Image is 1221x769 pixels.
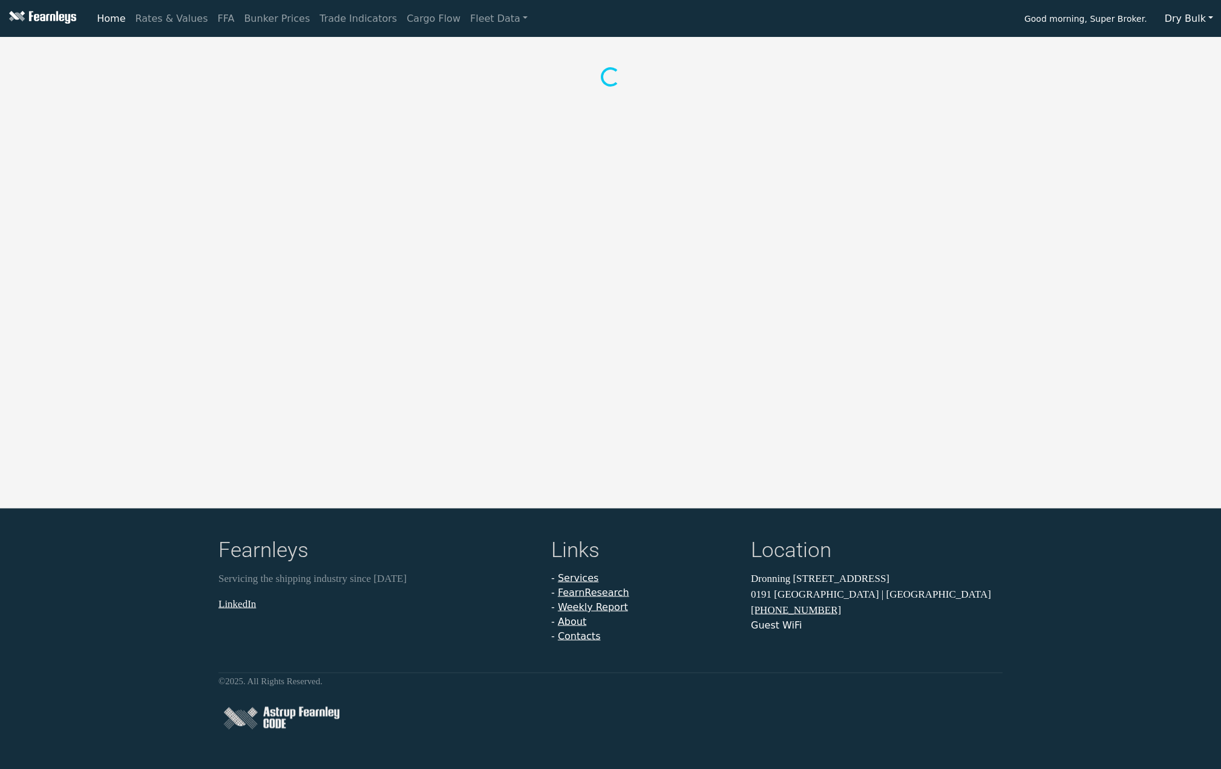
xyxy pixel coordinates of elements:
[551,586,736,600] li: -
[751,604,841,616] a: [PHONE_NUMBER]
[1157,7,1221,30] button: Dry Bulk
[402,7,465,31] a: Cargo Flow
[218,571,537,587] p: Servicing the shipping industry since [DATE]
[751,586,1003,602] p: 0191 [GEOGRAPHIC_DATA] | [GEOGRAPHIC_DATA]
[213,7,240,31] a: FFA
[551,615,736,629] li: -
[218,676,322,686] small: © 2025 . All Rights Reserved.
[558,630,601,642] a: Contacts
[315,7,402,31] a: Trade Indicators
[6,11,76,26] img: Fearnleys Logo
[751,571,1003,587] p: Dronning [STREET_ADDRESS]
[558,572,598,584] a: Services
[558,601,628,613] a: Weekly Report
[218,538,537,566] h4: Fearnleys
[465,7,532,31] a: Fleet Data
[551,571,736,586] li: -
[558,587,629,598] a: FearnResearch
[551,538,736,566] h4: Links
[751,618,802,633] button: Guest WiFi
[239,7,315,31] a: Bunker Prices
[1024,10,1147,30] span: Good morning, Super Broker.
[218,598,256,609] a: LinkedIn
[551,600,736,615] li: -
[551,629,736,644] li: -
[92,7,130,31] a: Home
[751,538,1003,566] h4: Location
[558,616,586,627] a: About
[131,7,213,31] a: Rates & Values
